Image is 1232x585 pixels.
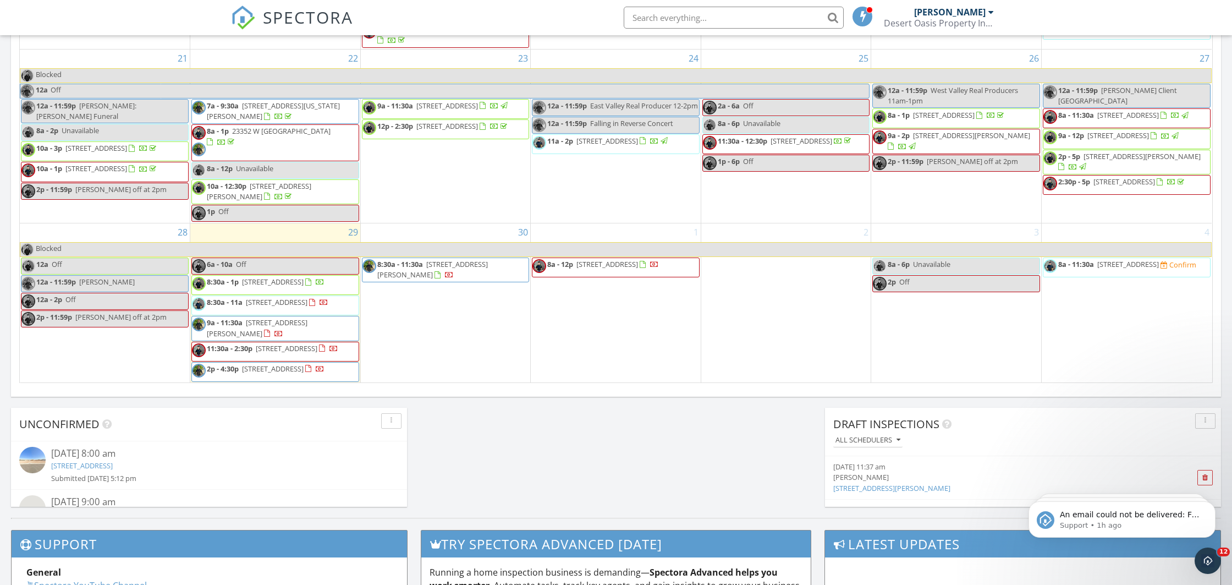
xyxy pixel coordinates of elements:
[532,258,700,277] a: 8a - 12p [STREET_ADDRESS]
[65,163,127,173] span: [STREET_ADDRESS]
[718,101,740,111] span: 2a - 6a
[207,181,311,201] a: 10a - 12:30p [STREET_ADDRESS][PERSON_NAME]
[1043,175,1211,195] a: 2:30p - 5p [STREET_ADDRESS]
[36,101,136,121] span: [PERSON_NAME]: [PERSON_NAME] Funeral
[686,50,701,67] a: Go to September 24, 2025
[232,126,331,136] span: 23352 W [GEOGRAPHIC_DATA]
[913,110,975,120] span: [STREET_ADDRESS]
[207,277,239,287] span: 8:30a - 1p
[51,447,367,461] div: [DATE] 8:00 am
[26,566,61,578] strong: General
[362,259,376,273] img: img_75581.jpg
[825,531,1220,557] h3: Latest Updates
[718,136,853,146] a: 11:30a - 12:30p [STREET_ADDRESS]
[21,184,35,198] img: frank_headshoot.jpg
[1197,50,1212,67] a: Go to September 27, 2025
[833,433,903,448] button: All schedulers
[1043,108,1211,128] a: 8a - 11:30a [STREET_ADDRESS]
[36,163,158,173] a: 10a - 1p [STREET_ADDRESS]
[701,49,871,223] td: Go to September 25, 2025
[833,505,1149,516] div: [DATE] 12:37 pm
[873,277,887,291] img: frank_headshoot.jpg
[51,473,367,484] div: Submitted [DATE] 5:12 pm
[701,223,871,383] td: Go to October 2, 2025
[377,259,423,269] span: 8:30a - 11:30a
[65,143,127,153] span: [STREET_ADDRESS]
[888,156,923,166] span: 2p - 11:59p
[873,156,887,170] img: frank_headshoot.jpg
[207,364,239,374] span: 2p - 4:30p
[207,101,239,111] span: 7a - 9:30a
[207,101,340,121] span: [STREET_ADDRESS][US_STATE][PERSON_NAME]
[207,101,340,121] a: 7a - 9:30a [STREET_ADDRESS][US_STATE][PERSON_NAME]
[36,143,158,153] a: 10a - 3p [STREET_ADDRESS]
[888,259,910,269] span: 8a - 6p
[547,118,587,128] span: 12a - 11:59p
[207,318,307,338] span: [STREET_ADDRESS][PERSON_NAME]
[377,259,488,280] a: 8:30a - 11:30a [STREET_ADDRESS][PERSON_NAME]
[532,134,700,154] a: 11a - 2p [STREET_ADDRESS]
[236,259,246,269] span: Off
[20,49,190,223] td: Go to September 21, 2025
[718,118,740,128] span: 8a - 6p
[362,119,530,139] a: 12p - 2:30p [STREET_ADDRESS]
[377,121,413,131] span: 12p - 2:30p
[65,294,76,304] span: Off
[36,143,62,153] span: 10a - 3p
[1202,223,1212,241] a: Go to October 4, 2025
[21,141,189,161] a: 10a - 3p [STREET_ADDRESS]
[718,156,740,166] span: 1p - 6p
[218,206,229,216] span: Off
[1097,259,1159,269] span: [STREET_ADDRESS]
[19,417,100,431] span: Unconfirmed
[703,118,717,132] img: omar_headshoot_2.jpg
[1041,49,1212,223] td: Go to September 27, 2025
[21,294,35,308] img: frank_headshoot.jpg
[207,318,243,327] span: 9a - 11:30a
[1043,177,1057,190] img: frank_headshoot.jpg
[1043,129,1211,149] a: 9a - 12p [STREET_ADDRESS]
[871,223,1042,383] td: Go to October 3, 2025
[36,312,72,322] span: 2p - 11:59p
[36,294,62,304] span: 12a - 2p
[1195,548,1221,574] iframe: Intercom live chat
[833,462,1149,472] div: [DATE] 11:37 am
[590,101,698,111] span: East Valley Real Producer 12-2pm
[718,136,767,146] span: 11:30a - 12:30p
[207,206,215,216] span: 1p
[873,259,887,273] img: omar_headshoot_2.jpg
[1043,85,1057,99] img: img_75581.jpg
[19,447,399,484] a: [DATE] 8:00 am [STREET_ADDRESS] Submitted [DATE] 5:12 pm
[884,18,994,29] div: Desert Oasis Property Inspections
[21,143,35,157] img: ted_headshoot.jpg
[516,223,530,241] a: Go to September 30, 2025
[1058,130,1084,140] span: 9a - 12p
[743,118,780,128] span: Unavailable
[421,531,810,557] h3: Try spectora advanced [DATE]
[246,297,307,307] span: [STREET_ADDRESS]
[192,318,206,331] img: img_75581.jpg
[175,223,190,241] a: Go to September 28, 2025
[703,156,717,170] img: frank_headshoot.jpg
[207,126,229,136] span: 8a - 1p
[1041,223,1212,383] td: Go to October 4, 2025
[377,101,509,111] a: 9a - 11:30a [STREET_ADDRESS]
[547,136,573,146] span: 11a - 2p
[190,49,361,223] td: Go to September 22, 2025
[576,136,638,146] span: [STREET_ADDRESS]
[873,85,887,99] img: img_75581.jpg
[532,101,546,114] img: img_75581.jpg
[192,143,206,156] img: img_75581.jpg
[207,343,338,353] a: 11:30a - 2:30p [STREET_ADDRESS]
[191,296,359,315] a: 8:30a - 11a [STREET_ADDRESS]
[913,259,950,269] span: Unavailable
[835,436,900,444] div: All schedulers
[207,126,331,146] a: 8a - 1p 23352 W [GEOGRAPHIC_DATA]
[927,156,1018,166] span: [PERSON_NAME] off at 2pm
[207,364,324,374] a: 2p - 4:30p [STREET_ADDRESS]
[1217,548,1230,556] span: 12
[691,223,701,241] a: Go to October 1, 2025
[51,495,367,509] div: [DATE] 9:00 am
[242,364,304,374] span: [STREET_ADDRESS]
